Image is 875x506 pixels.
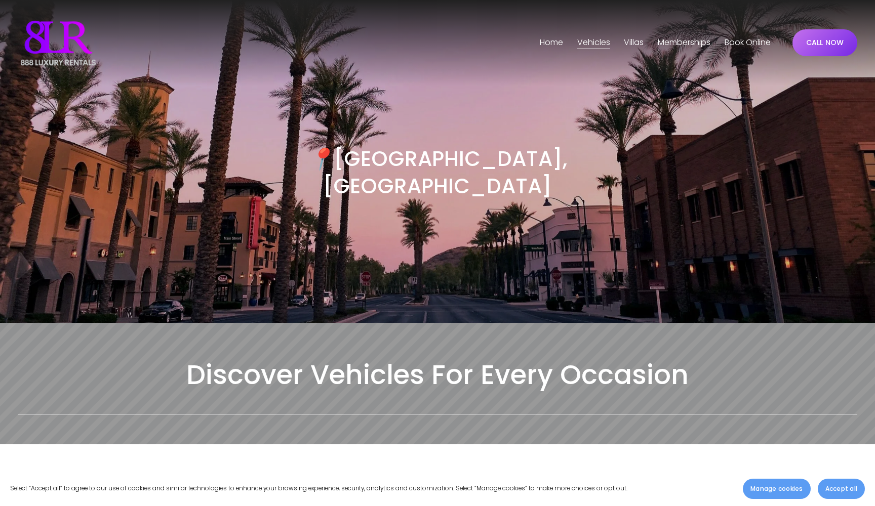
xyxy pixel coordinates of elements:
button: Accept all [818,479,865,499]
span: Accept all [825,484,857,493]
img: Luxury Car &amp; Home Rentals For Every Occasion [18,18,99,68]
a: folder dropdown [577,35,610,51]
em: 📍 [308,144,334,173]
p: Select “Accept all” to agree to our use of cookies and similar technologies to enhance your brows... [10,483,627,494]
a: Memberships [658,35,710,51]
button: Manage cookies [743,479,810,499]
h3: [GEOGRAPHIC_DATA], [GEOGRAPHIC_DATA] [227,145,647,200]
span: Vehicles [577,35,610,50]
a: Book Online [725,35,771,51]
a: Home [540,35,563,51]
span: Manage cookies [750,484,803,493]
h2: Discover Vehicles For Every Occasion [18,357,858,392]
a: folder dropdown [624,35,644,51]
a: CALL NOW [792,29,858,56]
span: Villas [624,35,644,50]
